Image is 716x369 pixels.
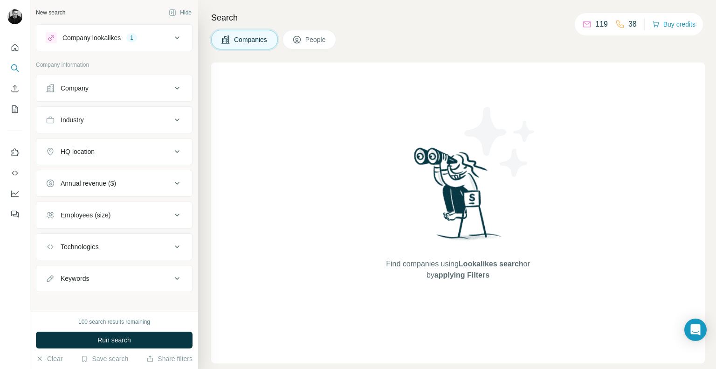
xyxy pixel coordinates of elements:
[305,35,327,44] span: People
[36,8,65,17] div: New search
[36,354,62,363] button: Clear
[162,6,198,20] button: Hide
[36,204,192,226] button: Employees (size)
[7,101,22,118] button: My lists
[211,11,705,24] h4: Search
[61,115,84,125] div: Industry
[7,165,22,181] button: Use Surfe API
[36,267,192,290] button: Keywords
[7,144,22,161] button: Use Surfe on LinkedIn
[81,354,128,363] button: Save search
[61,274,89,283] div: Keywords
[7,206,22,223] button: Feedback
[126,34,137,42] div: 1
[7,39,22,56] button: Quick start
[36,27,192,49] button: Company lookalikes1
[7,9,22,24] img: Avatar
[36,172,192,195] button: Annual revenue ($)
[36,61,193,69] p: Company information
[7,185,22,202] button: Dashboard
[36,236,192,258] button: Technologies
[146,354,193,363] button: Share filters
[434,271,489,279] span: applying Filters
[36,332,193,348] button: Run search
[61,210,110,220] div: Employees (size)
[628,19,637,30] p: 38
[61,147,95,156] div: HQ location
[458,100,542,184] img: Surfe Illustration - Stars
[459,260,523,268] span: Lookalikes search
[595,19,608,30] p: 119
[7,80,22,97] button: Enrich CSV
[97,335,131,345] span: Run search
[36,77,192,99] button: Company
[61,179,116,188] div: Annual revenue ($)
[383,258,532,281] span: Find companies using or by
[7,60,22,77] button: Search
[62,33,121,42] div: Company lookalikes
[410,145,507,249] img: Surfe Illustration - Woman searching with binoculars
[61,84,89,93] div: Company
[652,18,695,31] button: Buy credits
[36,140,192,163] button: HQ location
[684,319,707,341] div: Open Intercom Messenger
[61,242,99,251] div: Technologies
[78,318,150,326] div: 100 search results remaining
[36,109,192,131] button: Industry
[234,35,268,44] span: Companies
